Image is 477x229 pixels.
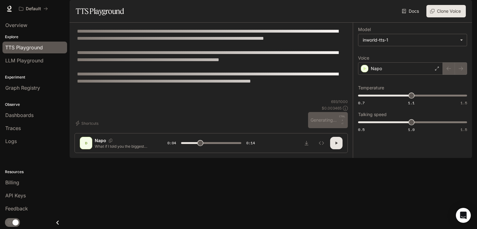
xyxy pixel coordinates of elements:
[75,118,101,128] button: Shortcuts
[16,2,51,15] button: All workspaces
[106,139,115,142] button: Copy Voice ID
[461,100,467,106] span: 1.5
[315,137,328,149] button: Inspect
[456,208,471,223] div: Open Intercom Messenger
[167,140,176,146] span: 0:04
[363,37,457,43] div: inworld-tts-1
[408,127,415,132] span: 1.0
[300,137,313,149] button: Download audio
[426,5,466,17] button: Clone Voice
[461,127,467,132] span: 1.5
[95,144,152,149] p: What if I told you the biggest battle you’ll ever fight is not against the world, but against the...
[358,127,365,132] span: 0.5
[358,34,467,46] div: inworld-tts-1
[408,100,415,106] span: 1.1
[358,100,365,106] span: 0.7
[81,138,91,148] div: D
[95,137,106,144] p: Napo
[401,5,421,17] a: Docs
[358,86,384,90] p: Temperature
[246,140,255,146] span: 0:14
[76,5,124,17] h1: TTS Playground
[26,6,41,11] p: Default
[371,65,382,72] p: Napo
[358,112,387,117] p: Talking speed
[358,27,371,32] p: Model
[358,56,369,60] p: Voice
